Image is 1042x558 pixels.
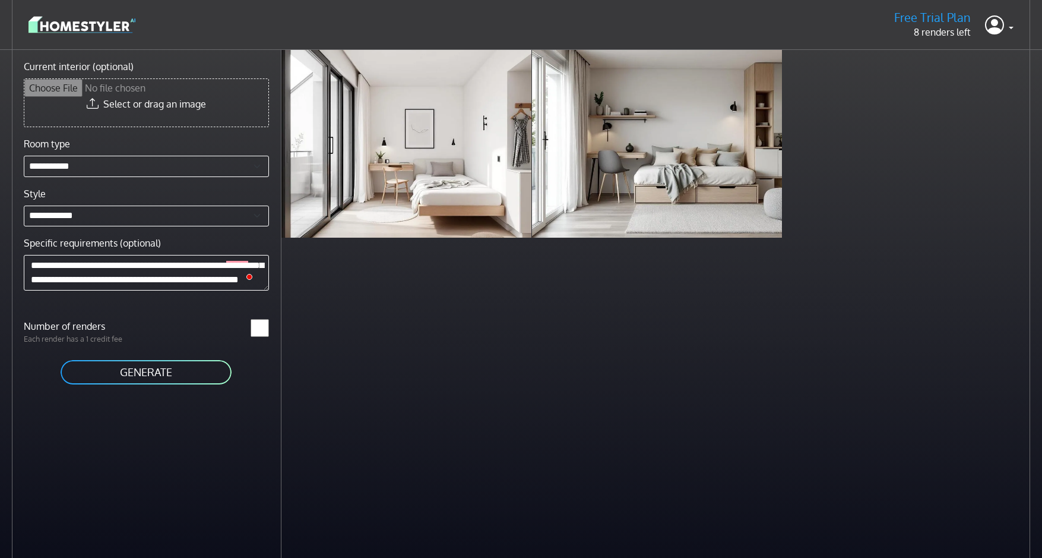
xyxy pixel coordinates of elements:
img: logo-3de290ba35641baa71223ecac5eacb59cb85b4c7fdf211dc9aaecaaee71ea2f8.svg [28,14,135,35]
p: Each render has a 1 credit fee [17,333,146,345]
h5: Free Trial Plan [894,10,971,25]
textarea: To enrich screen reader interactions, please activate Accessibility in Grammarly extension settings [24,255,269,291]
p: 8 renders left [894,25,971,39]
label: Room type [24,137,70,151]
button: GENERATE [59,359,233,386]
label: Number of renders [17,319,146,333]
label: Specific requirements (optional) [24,236,161,250]
label: Style [24,187,46,201]
label: Current interior (optional) [24,59,134,74]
